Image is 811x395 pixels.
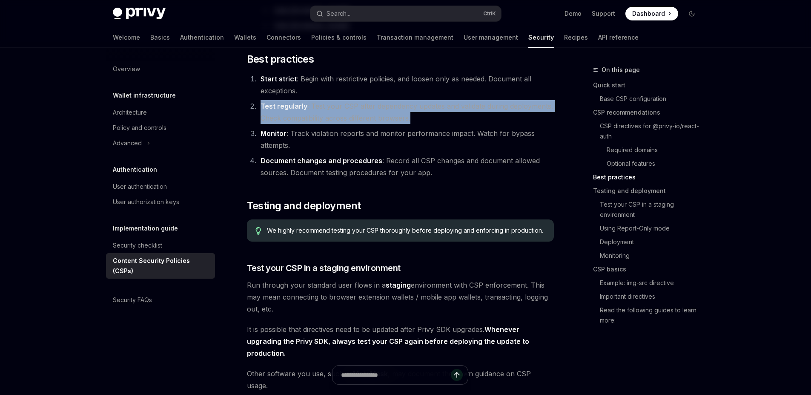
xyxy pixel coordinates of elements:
a: Deployment [593,235,705,249]
strong: Start strict [261,75,297,83]
a: Transaction management [377,27,453,48]
a: Content Security Policies (CSPs) [106,253,215,279]
span: We highly recommend testing your CSP thoroughly before deploying and enforcing in production. [267,226,545,235]
div: User authentication [113,182,167,192]
div: Content Security Policies (CSPs) [113,256,210,276]
li: : Record all CSP changes and document allowed sources. Document testing procedures for your app. [258,155,554,179]
span: Test your CSP in a staging environment [247,262,401,274]
button: Open search [310,6,501,21]
div: Architecture [113,107,147,118]
strong: staging [386,281,411,289]
a: Architecture [106,105,215,120]
a: User authorization keys [106,194,215,210]
a: API reference [598,27,639,48]
a: Policies & controls [311,27,367,48]
span: Testing and deployment [247,199,361,213]
li: : Begin with restrictive policies, and loosen only as needed. Document all exceptions. [258,73,554,97]
h5: Implementation guide [113,223,178,234]
button: Toggle Advanced section [106,136,215,151]
h5: Authentication [113,164,157,175]
a: Security checklist [106,238,215,253]
strong: Test regularly [261,102,307,110]
a: Welcome [113,27,140,48]
span: Best practices [247,52,314,66]
li: : Test your CSP after dependency updates and validate during deployments. Check compatibility acr... [258,100,554,124]
h5: Wallet infrastructure [113,90,176,101]
div: Security checklist [113,240,162,251]
a: Testing and deployment [593,184,705,198]
a: Required domains [593,143,705,157]
span: Run through your standard user flows in a environment with CSP enforcement. This may mean connect... [247,279,554,315]
a: CSP basics [593,262,705,276]
a: User authentication [106,179,215,194]
a: Recipes [564,27,588,48]
span: It is possible that directives need to be updated after Privy SDK upgrades. [247,323,554,359]
strong: Monitor [261,129,287,138]
a: Authentication [180,27,224,48]
a: CSP directives for @privy-io/react-auth [593,119,705,143]
svg: Tip [255,227,261,235]
a: Using Report-Only mode [593,222,705,235]
div: Overview [113,64,140,74]
a: CSP recommendations [593,106,705,119]
input: Ask a question... [341,366,451,384]
li: : Track violation reports and monitor performance impact. Watch for bypass attempts. [258,127,554,151]
a: Connectors [267,27,301,48]
a: Overview [106,61,215,77]
a: Security [528,27,554,48]
div: Advanced [113,138,142,148]
button: Send message [451,369,463,381]
a: Support [592,9,615,18]
strong: Whenever upgrading the Privy SDK, always test your CSP again before deploying the update to produ... [247,325,529,358]
a: Example: img-src directive [593,276,705,290]
span: Dashboard [632,9,665,18]
a: Test your CSP in a staging environment [593,198,705,222]
span: On this page [602,65,640,75]
span: Ctrl K [483,10,496,17]
div: Policy and controls [113,123,166,133]
a: User management [464,27,518,48]
a: Basics [150,27,170,48]
a: Quick start [593,78,705,92]
a: Monitoring [593,249,705,262]
a: Important directives [593,290,705,303]
a: Security FAQs [106,292,215,308]
a: Policy and controls [106,120,215,136]
a: Base CSP configuration [593,92,705,106]
a: Wallets [234,27,256,48]
img: dark logo [113,8,166,20]
strong: Document changes and procedures [261,156,382,165]
a: Read the following guides to learn more: [593,303,705,327]
div: Security FAQs [113,295,152,305]
div: Search... [327,9,350,19]
div: User authorization keys [113,197,179,207]
button: Toggle dark mode [685,7,699,20]
a: Dashboard [625,7,678,20]
a: Demo [565,9,582,18]
a: Best practices [593,170,705,184]
a: Optional features [593,157,705,170]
